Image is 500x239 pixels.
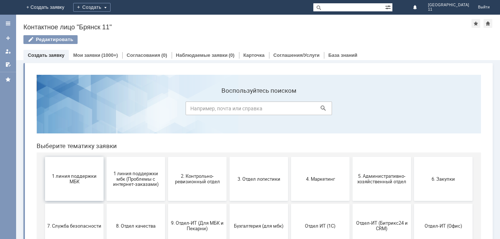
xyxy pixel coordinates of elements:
button: не актуален [260,182,319,226]
a: Мои заявки [2,45,14,57]
button: Отдел-ИТ (Битрикс24 и CRM) [322,135,380,179]
span: Франчайзинг [78,201,132,206]
input: Например, почта или справка [155,33,301,46]
button: 5. Административно-хозяйственный отдел [322,88,380,132]
a: Карточка [243,52,265,58]
button: 4. Маркетинг [260,88,319,132]
span: Отдел ИТ (1С) [262,154,317,159]
span: 5. Административно-хозяйственный отдел [324,104,378,115]
span: Финансовый отдел [16,201,71,206]
span: Расширенный поиск [385,3,392,10]
div: (1000+) [101,52,118,58]
button: Франчайзинг [76,182,134,226]
span: Это соглашение не активно! [139,198,194,209]
span: 1 линия поддержки мбк (Проблемы с интернет-заказами) [78,102,132,118]
span: 4. Маркетинг [262,107,317,113]
span: Отдел-ИТ (Офис) [385,154,440,159]
span: 6. Закупки [385,107,440,113]
div: Добавить в избранное [471,19,480,28]
span: 1 линия поддержки МБК [16,104,71,115]
button: Это соглашение не активно! [137,182,196,226]
header: Выберите тематику заявки [6,73,450,81]
a: Мои согласования [2,59,14,70]
button: 9. Отдел-ИТ (Для МБК и Пекарни) [137,135,196,179]
span: Отдел-ИТ (Битрикс24 и CRM) [324,151,378,162]
a: Создать заявку [2,32,14,44]
button: Отдел ИТ (1С) [260,135,319,179]
span: [GEOGRAPHIC_DATA] [428,3,469,7]
a: База знаний [328,52,357,58]
span: 11 [428,7,469,12]
span: 3. Отдел логистики [201,107,255,113]
button: Бухгалтерия (для мбк) [199,135,257,179]
button: 7. Служба безопасности [14,135,73,179]
button: 1 линия поддержки мбк (Проблемы с интернет-заказами) [76,88,134,132]
button: [PERSON_NAME]. Услуги ИТ для МБК (оформляет L1) [199,182,257,226]
div: Контактное лицо "Брянск 11" [23,23,471,31]
button: 6. Закупки [383,88,442,132]
span: 2. Контрольно-ревизионный отдел [139,104,194,115]
a: Создать заявку [28,52,64,58]
a: Согласования [127,52,160,58]
span: [PERSON_NAME]. Услуги ИТ для МБК (оформляет L1) [201,195,255,212]
span: не актуален [262,201,317,206]
span: Бухгалтерия (для мбк) [201,154,255,159]
div: Создать [73,3,111,12]
div: Сделать домашней страницей [484,19,492,28]
button: 8. Отдел качества [76,135,134,179]
button: 2. Контрольно-ревизионный отдел [137,88,196,132]
span: 9. Отдел-ИТ (Для МБК и Пекарни) [139,151,194,162]
span: 7. Служба безопасности [16,154,71,159]
a: Соглашения/Услуги [273,52,320,58]
a: Мои заявки [73,52,100,58]
button: Финансовый отдел [14,182,73,226]
span: 8. Отдел качества [78,154,132,159]
a: Наблюдаемые заявки [176,52,228,58]
div: (0) [229,52,235,58]
button: 3. Отдел логистики [199,88,257,132]
button: Отдел-ИТ (Офис) [383,135,442,179]
label: Воспользуйтесь поиском [155,18,301,25]
div: (0) [161,52,167,58]
button: 1 линия поддержки МБК [14,88,73,132]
